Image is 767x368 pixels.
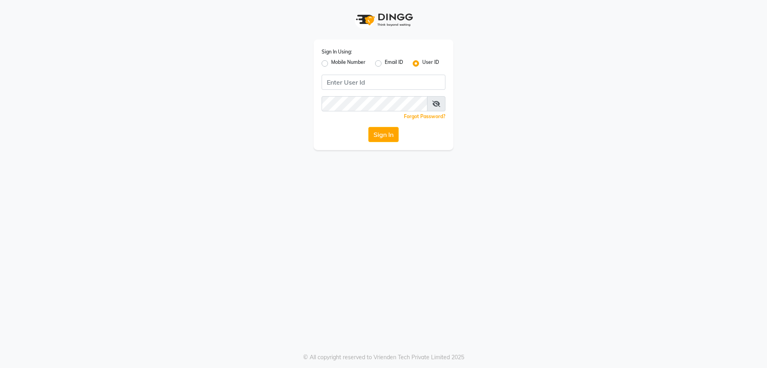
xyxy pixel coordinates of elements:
label: User ID [422,59,439,68]
button: Sign In [368,127,399,142]
input: Username [322,96,427,111]
a: Forgot Password? [404,113,445,119]
label: Email ID [385,59,403,68]
img: logo1.svg [352,8,415,32]
input: Username [322,75,445,90]
label: Mobile Number [331,59,366,68]
label: Sign In Using: [322,48,352,55]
